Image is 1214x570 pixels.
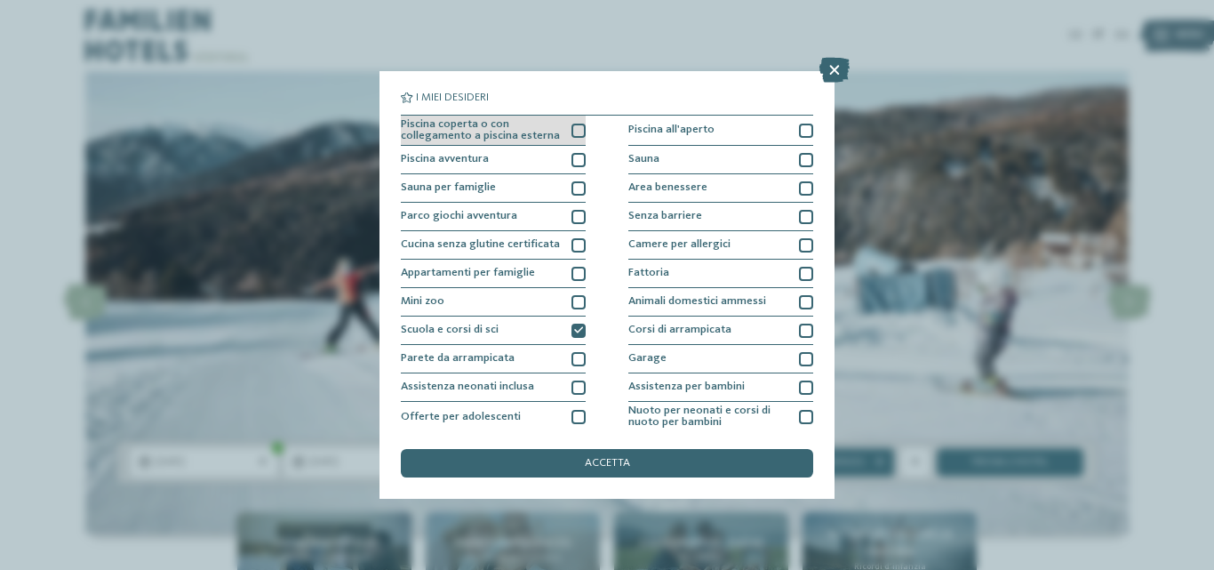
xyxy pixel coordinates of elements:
span: Assistenza per bambini [628,381,745,393]
span: Camere per allergici [628,239,731,251]
span: accetta [585,458,630,470]
span: Mini zoo [401,296,444,308]
span: Fattoria [628,268,669,279]
span: Nuoto per neonati e corsi di nuoto per bambini [628,405,788,429]
span: Sauna [628,154,659,165]
span: Piscina coperta o con collegamento a piscina esterna [401,119,561,142]
span: Offerte per adolescenti [401,412,521,423]
span: Area benessere [628,182,707,194]
span: Parete da arrampicata [401,353,515,365]
span: Animali domestici ammessi [628,296,766,308]
span: Appartamenti per famiglie [401,268,535,279]
span: I miei desideri [416,92,489,104]
span: Garage [628,353,667,365]
span: Assistenza neonati inclusa [401,381,534,393]
span: Parco giochi avventura [401,211,517,222]
span: Piscina avventura [401,154,489,165]
span: Scuola e corsi di sci [401,325,499,336]
span: Piscina all'aperto [628,124,715,136]
span: Sauna per famiglie [401,182,496,194]
span: Senza barriere [628,211,702,222]
span: Corsi di arrampicata [628,325,731,336]
span: Cucina senza glutine certificata [401,239,560,251]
